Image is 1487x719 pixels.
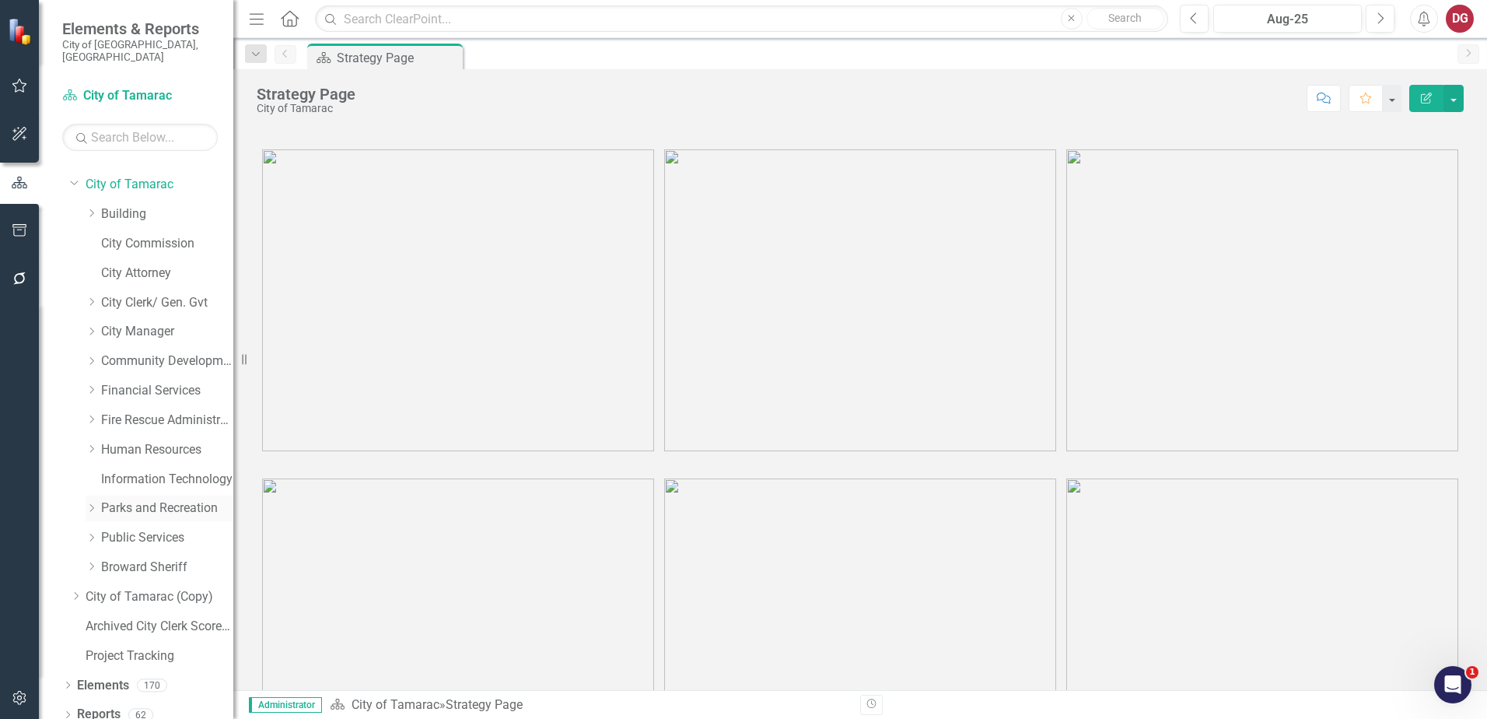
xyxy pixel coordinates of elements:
span: Search [1108,12,1142,24]
a: City Clerk/ Gen. Gvt [101,294,233,312]
a: City Manager [101,323,233,341]
button: Aug-25 [1213,5,1362,33]
div: 170 [137,679,167,692]
a: City of Tamarac [86,176,233,194]
a: Public Services [101,529,233,547]
a: City of Tamarac [62,87,218,105]
a: Community Development [101,352,233,370]
input: Search Below... [62,124,218,151]
div: City of Tamarac [257,103,355,114]
a: Human Resources [101,441,233,459]
a: Information Technology [101,471,233,489]
div: » [330,696,848,714]
img: tamarac1%20v3.png [262,149,654,451]
a: Financial Services [101,382,233,400]
img: tamarac2%20v3.png [664,149,1056,451]
a: Building [101,205,233,223]
a: City Attorney [101,265,233,282]
button: Search [1086,8,1164,30]
img: tamarac3%20v3.png [1066,149,1458,451]
span: 1 [1466,666,1478,679]
iframe: Intercom live chat [1434,666,1471,703]
button: DG [1446,5,1474,33]
a: Broward Sheriff [101,559,233,577]
img: ClearPoint Strategy [8,18,35,45]
a: City Commission [101,235,233,253]
a: Archived City Clerk Scorecard [86,618,233,636]
div: Strategy Page [446,697,523,712]
a: Parks and Recreation [101,500,233,517]
div: Aug-25 [1219,10,1356,29]
span: Administrator [249,697,322,713]
a: City of Tamarac (Copy) [86,588,233,606]
div: Strategy Page [337,48,459,68]
input: Search ClearPoint... [315,5,1168,33]
a: City of Tamarac [352,697,439,712]
span: Elements & Reports [62,19,218,38]
a: Project Tracking [86,647,233,665]
div: Strategy Page [257,86,355,103]
a: Elements [77,677,129,695]
a: Fire Rescue Administration [101,412,233,430]
small: City of [GEOGRAPHIC_DATA], [GEOGRAPHIC_DATA] [62,38,218,64]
